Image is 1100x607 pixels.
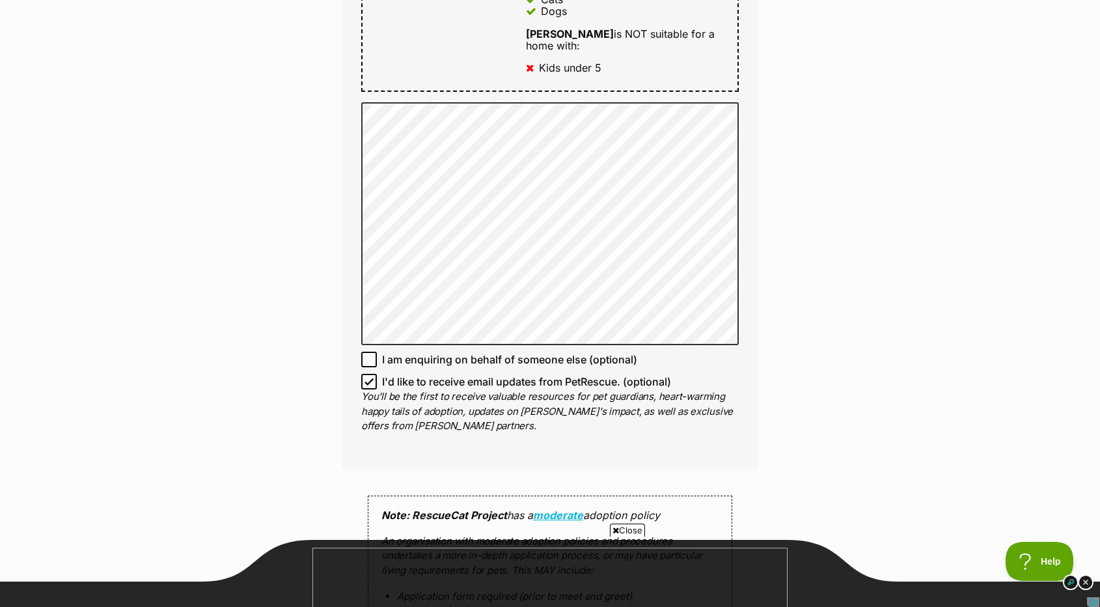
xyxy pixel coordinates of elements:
div: Kids under 5 [539,62,601,74]
div: Dogs [541,5,567,17]
strong: [PERSON_NAME] [526,27,614,40]
img: close_dark.svg [1078,574,1093,590]
div: is NOT suitable for a home with: [526,28,721,52]
img: info_dark.svg [1063,574,1079,590]
strong: Note: RescueCat Project [381,509,507,522]
span: Close [610,524,645,537]
p: An organisation with moderate adoption policies and procedures undertakes a more in-depth applica... [381,534,719,578]
span: I'd like to receive email updates from PetRescue. (optional) [382,374,671,389]
span: I am enquiring on behalf of someone else (optional) [382,352,637,367]
a: moderate [533,509,583,522]
p: You'll be the first to receive valuable resources for pet guardians, heart-warming happy tails of... [361,389,739,434]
